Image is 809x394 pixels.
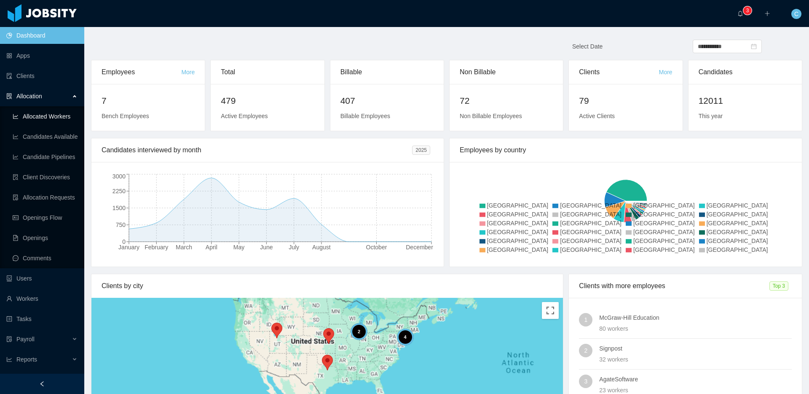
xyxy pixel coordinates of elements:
span: 1 [584,313,587,327]
i: icon: line-chart [6,356,12,362]
div: Employees [102,60,181,84]
span: [GEOGRAPHIC_DATA] [633,237,695,244]
h2: 12011 [699,94,792,108]
span: [GEOGRAPHIC_DATA] [487,229,549,235]
span: [GEOGRAPHIC_DATA] [707,211,768,218]
span: 3 [584,375,587,388]
h4: McGraw-Hill Education [599,313,792,322]
div: 80 workers [599,324,792,333]
div: Non Billable [460,60,553,84]
span: [GEOGRAPHIC_DATA] [487,220,549,227]
div: Billable [340,60,434,84]
a: icon: file-searchClient Discoveries [13,169,78,186]
tspan: May [233,244,244,251]
i: icon: solution [6,93,12,99]
span: [GEOGRAPHIC_DATA] [633,220,695,227]
span: [GEOGRAPHIC_DATA] [560,237,621,244]
span: [GEOGRAPHIC_DATA] [707,237,768,244]
a: icon: pie-chartDashboard [6,27,78,44]
div: Clients by city [102,274,553,298]
tspan: 0 [122,238,126,245]
a: icon: messageComments [13,250,78,267]
span: Top 3 [769,281,788,291]
span: Non Billable Employees [460,113,522,119]
a: icon: line-chartCandidate Pipelines [13,148,78,165]
tspan: August [312,244,331,251]
span: [GEOGRAPHIC_DATA] [487,237,549,244]
i: icon: plus [764,11,770,16]
tspan: March [176,244,192,251]
a: icon: robotUsers [6,270,78,287]
i: icon: file-protect [6,336,12,342]
div: Candidates interviewed by month [102,138,412,162]
a: icon: idcardOpenings Flow [13,209,78,226]
span: Select Date [572,43,603,50]
a: More [659,69,672,76]
span: 2025 [412,146,430,155]
a: icon: file-textOpenings [13,229,78,246]
div: Clients with more employees [579,274,769,298]
span: [GEOGRAPHIC_DATA] [487,211,549,218]
span: Billable Employees [340,113,390,119]
tspan: December [406,244,433,251]
span: [GEOGRAPHIC_DATA] [707,220,768,227]
a: More [181,69,195,76]
div: Clients [579,60,659,84]
span: [GEOGRAPHIC_DATA] [633,229,695,235]
span: [GEOGRAPHIC_DATA] [633,211,695,218]
span: C [794,9,798,19]
span: [GEOGRAPHIC_DATA] [560,229,621,235]
tspan: February [145,244,168,251]
tspan: June [260,244,273,251]
a: icon: profileTasks [6,310,78,327]
span: Active Clients [579,113,615,119]
a: icon: userWorkers [6,290,78,307]
a: icon: line-chartCandidates Available [13,128,78,145]
h2: 72 [460,94,553,108]
div: 32 workers [599,355,792,364]
span: Bench Employees [102,113,149,119]
h4: AgateSoftware [599,375,792,384]
div: 2 [351,323,367,340]
span: [GEOGRAPHIC_DATA] [633,246,695,253]
h2: 479 [221,94,314,108]
span: Reports [16,356,37,363]
a: icon: appstoreApps [6,47,78,64]
span: Allocation [16,93,42,100]
tspan: 750 [116,221,126,228]
span: 2 [584,344,587,357]
tspan: October [366,244,387,251]
span: [GEOGRAPHIC_DATA] [560,202,621,209]
i: icon: calendar [751,43,757,49]
span: [GEOGRAPHIC_DATA] [707,246,768,253]
span: [GEOGRAPHIC_DATA] [707,229,768,235]
tspan: July [289,244,299,251]
div: Employees by country [460,138,792,162]
tspan: January [118,244,139,251]
a: icon: line-chartAllocated Workers [13,108,78,125]
span: [GEOGRAPHIC_DATA] [560,220,621,227]
span: This year [699,113,723,119]
tspan: 2250 [113,188,126,194]
div: 4 [396,329,413,345]
span: Active Employees [221,113,268,119]
p: 3 [746,6,749,15]
span: [GEOGRAPHIC_DATA] [633,202,695,209]
tspan: April [206,244,217,251]
div: Candidates [699,60,792,84]
h4: Signpost [599,344,792,353]
sup: 3 [743,6,752,15]
span: [GEOGRAPHIC_DATA] [560,246,621,253]
span: [GEOGRAPHIC_DATA] [707,202,768,209]
h2: 7 [102,94,195,108]
div: Total [221,60,314,84]
h2: 79 [579,94,672,108]
i: icon: bell [737,11,743,16]
span: Payroll [16,336,35,343]
button: Toggle fullscreen view [542,302,559,319]
tspan: 3000 [113,173,126,180]
span: [GEOGRAPHIC_DATA] [560,211,621,218]
span: [GEOGRAPHIC_DATA] [487,202,549,209]
a: icon: auditClients [6,67,78,84]
tspan: 1500 [113,205,126,211]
